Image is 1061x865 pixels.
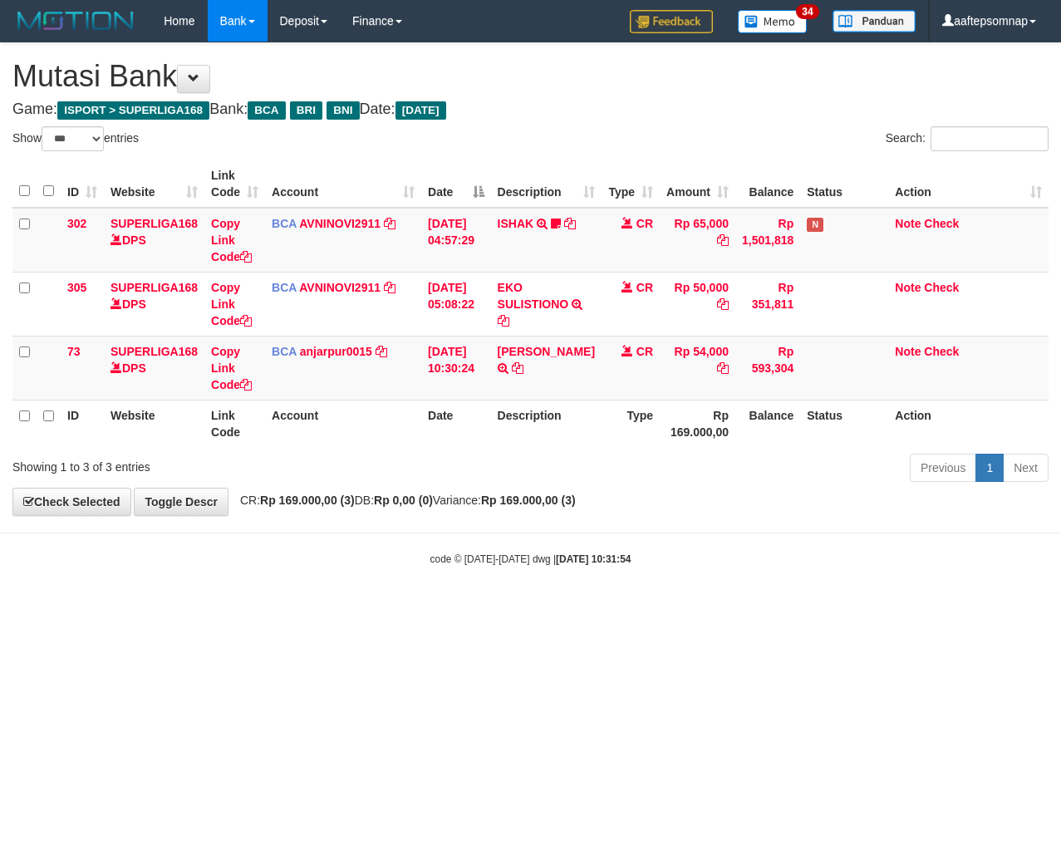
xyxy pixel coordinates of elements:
[61,160,104,208] th: ID: activate to sort column ascending
[421,208,491,273] td: [DATE] 04:57:29
[602,400,660,447] th: Type
[12,452,430,475] div: Showing 1 to 3 of 3 entries
[895,345,921,358] a: Note
[924,345,959,358] a: Check
[111,345,198,358] a: SUPERLIGA168
[260,494,355,507] strong: Rp 169.000,00 (3)
[232,494,576,507] span: CR: DB: Variance:
[272,345,297,358] span: BCA
[104,160,204,208] th: Website: activate to sort column ascending
[660,208,735,273] td: Rp 65,000
[290,101,322,120] span: BRI
[272,281,297,294] span: BCA
[796,4,818,19] span: 34
[204,160,265,208] th: Link Code: activate to sort column ascending
[57,101,209,120] span: ISPORT > SUPERLIGA168
[975,454,1004,482] a: 1
[717,361,729,375] a: Copy Rp 54,000 to clipboard
[800,400,888,447] th: Status
[104,336,204,400] td: DPS
[421,400,491,447] th: Date
[211,345,252,391] a: Copy Link Code
[248,101,285,120] span: BCA
[636,281,653,294] span: CR
[421,160,491,208] th: Date: activate to sort column descending
[735,336,800,400] td: Rp 593,304
[12,488,131,516] a: Check Selected
[104,272,204,336] td: DPS
[374,494,433,507] strong: Rp 0,00 (0)
[104,208,204,273] td: DPS
[735,208,800,273] td: Rp 1,501,818
[717,233,729,247] a: Copy Rp 65,000 to clipboard
[211,217,252,263] a: Copy Link Code
[481,494,576,507] strong: Rp 169.000,00 (3)
[111,217,198,230] a: SUPERLIGA168
[42,126,104,151] select: Showentries
[111,281,198,294] a: SUPERLIGA168
[491,400,602,447] th: Description
[498,281,569,311] a: EKO SULISTIONO
[910,454,976,482] a: Previous
[265,160,421,208] th: Account: activate to sort column ascending
[327,101,359,120] span: BNI
[1003,454,1049,482] a: Next
[299,217,381,230] a: AVNINOVI2911
[67,217,86,230] span: 302
[636,217,653,230] span: CR
[512,361,523,375] a: Copy ASEP BUDIMAN to clipboard
[300,345,372,358] a: anjarpur0015
[67,281,86,294] span: 305
[924,281,959,294] a: Check
[556,553,631,565] strong: [DATE] 10:31:54
[735,400,800,447] th: Balance
[895,217,921,230] a: Note
[299,281,381,294] a: AVNINOVI2911
[660,400,735,447] th: Rp 169.000,00
[12,126,139,151] label: Show entries
[265,400,421,447] th: Account
[384,217,395,230] a: Copy AVNINOVI2911 to clipboard
[272,217,297,230] span: BCA
[738,10,808,33] img: Button%20Memo.svg
[886,126,1049,151] label: Search:
[12,101,1049,118] h4: Game: Bank: Date:
[376,345,387,358] a: Copy anjarpur0015 to clipboard
[104,400,204,447] th: Website
[204,400,265,447] th: Link Code
[430,553,631,565] small: code © [DATE]-[DATE] dwg |
[800,160,888,208] th: Status
[61,400,104,447] th: ID
[421,272,491,336] td: [DATE] 05:08:22
[735,160,800,208] th: Balance
[602,160,660,208] th: Type: activate to sort column ascending
[421,336,491,400] td: [DATE] 10:30:24
[717,297,729,311] a: Copy Rp 50,000 to clipboard
[491,160,602,208] th: Description: activate to sort column ascending
[660,336,735,400] td: Rp 54,000
[924,217,959,230] a: Check
[211,281,252,327] a: Copy Link Code
[931,126,1049,151] input: Search:
[833,10,916,32] img: panduan.png
[888,400,1049,447] th: Action
[630,10,713,33] img: Feedback.jpg
[498,345,595,358] a: [PERSON_NAME]
[498,217,534,230] a: ISHAK
[636,345,653,358] span: CR
[384,281,395,294] a: Copy AVNINOVI2911 to clipboard
[498,314,509,327] a: Copy EKO SULISTIONO to clipboard
[12,8,139,33] img: MOTION_logo.png
[895,281,921,294] a: Note
[807,218,823,232] span: Has Note
[134,488,228,516] a: Toggle Descr
[735,272,800,336] td: Rp 351,811
[660,272,735,336] td: Rp 50,000
[12,60,1049,93] h1: Mutasi Bank
[564,217,576,230] a: Copy ISHAK to clipboard
[888,160,1049,208] th: Action: activate to sort column ascending
[67,345,81,358] span: 73
[395,101,446,120] span: [DATE]
[660,160,735,208] th: Amount: activate to sort column ascending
